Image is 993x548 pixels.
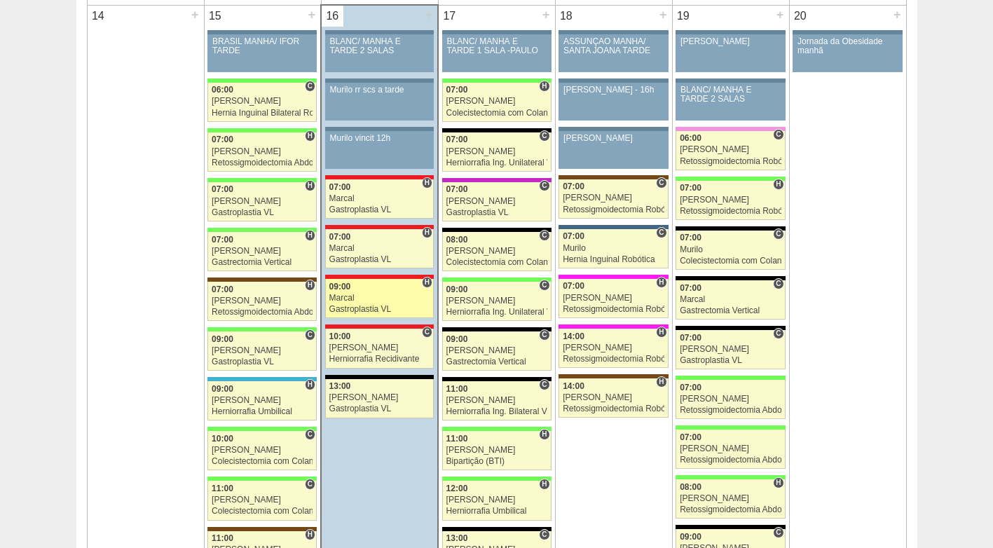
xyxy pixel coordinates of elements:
[563,244,664,253] div: Murilo
[446,296,547,306] div: [PERSON_NAME]
[207,178,317,182] div: Key: Brasil
[773,129,783,140] span: Consultório
[442,278,552,282] div: Key: Brasil
[325,279,434,318] a: H 09:00 Marcal Gastroplastia VL
[563,331,584,341] span: 14:00
[680,455,781,465] div: Retossigmoidectomia Abdominal VL
[680,432,701,442] span: 07:00
[680,494,781,503] div: [PERSON_NAME]
[446,135,468,144] span: 07:00
[563,205,664,214] div: Retossigmoidectomia Robótica
[329,331,351,341] span: 10:00
[325,379,434,418] a: 13:00 [PERSON_NAME] Gastroplastia VL
[446,197,547,206] div: [PERSON_NAME]
[212,434,233,444] span: 10:00
[539,130,549,142] span: Consultório
[446,247,547,256] div: [PERSON_NAME]
[559,78,668,83] div: Key: Aviso
[559,225,668,229] div: Key: São Luiz - Jabaquara
[88,6,109,27] div: 14
[539,379,549,390] span: Consultório
[676,30,785,34] div: Key: Aviso
[676,83,785,121] a: BLANC/ MANHÃ E TARDE 2 SALAS
[207,381,317,420] a: H 09:00 [PERSON_NAME] Herniorrafia Umbilical
[306,6,317,24] div: +
[539,529,549,540] span: Consultório
[442,481,552,520] a: H 12:00 [PERSON_NAME] Herniorrafia Umbilical
[680,133,701,143] span: 06:00
[212,235,233,245] span: 07:00
[797,37,898,55] div: Jornada da Obesidade manhã
[563,281,584,291] span: 07:00
[773,477,783,488] span: Hospital
[442,128,552,132] div: Key: Blanc
[442,78,552,83] div: Key: Brasil
[446,507,547,516] div: Herniorrafia Umbilical
[207,278,317,282] div: Key: Santa Joana
[325,329,434,368] a: C 10:00 [PERSON_NAME] Herniorrafia Recidivante
[207,331,317,371] a: C 09:00 [PERSON_NAME] Gastroplastia VL
[212,285,233,294] span: 07:00
[212,135,233,144] span: 07:00
[446,109,547,118] div: Colecistectomia com Colangiografia VL
[446,446,547,455] div: [PERSON_NAME]
[442,178,552,182] div: Key: Maria Braido
[680,356,781,365] div: Gastroplastia VL
[446,184,468,194] span: 07:00
[559,127,668,131] div: Key: Aviso
[212,147,313,156] div: [PERSON_NAME]
[676,131,785,170] a: C 06:00 [PERSON_NAME] Retossigmoidectomia Robótica
[325,225,434,229] div: Key: Assunção
[680,333,701,343] span: 07:00
[559,324,668,329] div: Key: Pro Matre
[207,182,317,221] a: H 07:00 [PERSON_NAME] Gastroplastia VL
[325,375,434,379] div: Key: Blanc
[207,232,317,271] a: H 07:00 [PERSON_NAME] Gastrectomia Vertical
[305,280,315,291] span: Hospital
[656,376,666,388] span: Hospital
[680,37,781,46] div: [PERSON_NAME]
[442,182,552,221] a: C 07:00 [PERSON_NAME] Gastroplastia VL
[325,30,434,34] div: Key: Aviso
[657,6,669,24] div: +
[207,78,317,83] div: Key: Brasil
[446,85,468,95] span: 07:00
[442,527,552,531] div: Key: Blanc
[212,37,312,55] div: BRASIL MANHÃ/ IFOR TARDE
[329,343,430,352] div: [PERSON_NAME]
[676,226,785,231] div: Key: Blanc
[563,381,584,391] span: 14:00
[305,230,315,241] span: Hospital
[329,244,430,253] div: Marcal
[207,527,317,531] div: Key: Santa Joana
[680,295,781,304] div: Marcal
[563,37,664,55] div: ASSUNÇÃO MANHÃ/ SANTA JOANA TARDE
[539,280,549,291] span: Consultório
[656,227,666,238] span: Consultório
[773,179,783,190] span: Hospital
[676,34,785,72] a: [PERSON_NAME]
[212,97,313,106] div: [PERSON_NAME]
[442,232,552,271] a: C 08:00 [PERSON_NAME] Colecistectomia com Colangiografia VL
[563,255,664,264] div: Hernia Inguinal Robótica
[325,78,434,83] div: Key: Aviso
[680,532,701,542] span: 09:00
[329,305,430,314] div: Gastroplastia VL
[212,85,233,95] span: 06:00
[446,334,468,344] span: 09:00
[559,378,668,418] a: H 14:00 [PERSON_NAME] Retossigmoidectomia Robótica
[305,130,315,142] span: Hospital
[325,324,434,329] div: Key: Assunção
[325,131,434,169] a: Murilo vincit 12h
[539,81,549,92] span: Hospital
[212,247,313,256] div: [PERSON_NAME]
[563,134,664,143] div: [PERSON_NAME]
[329,393,430,402] div: [PERSON_NAME]
[212,334,233,344] span: 09:00
[563,393,664,402] div: [PERSON_NAME]
[539,180,549,191] span: Consultório
[329,381,351,391] span: 13:00
[329,194,430,203] div: Marcal
[207,228,317,232] div: Key: Brasil
[329,182,351,192] span: 07:00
